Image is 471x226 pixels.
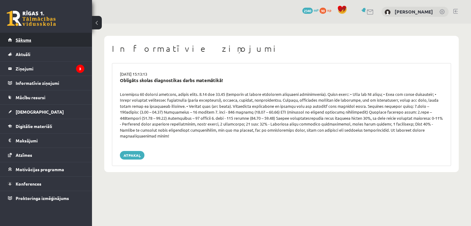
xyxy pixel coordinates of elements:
[8,47,84,61] a: Aktuāli
[16,95,45,100] span: Mācību resursi
[8,148,84,162] a: Atzīmes
[16,109,64,115] span: [DEMOGRAPHIC_DATA]
[314,8,319,13] span: mP
[327,8,331,13] span: xp
[395,9,433,15] a: [PERSON_NAME]
[16,37,31,43] span: Sākums
[8,177,84,191] a: Konferences
[320,8,326,14] span: 90
[16,123,52,129] span: Digitālie materiāli
[16,181,41,186] span: Konferences
[8,62,84,76] a: Ziņojumi3
[115,91,448,139] div: Loremipsu 60 dolorsi ametcons, adipis elits. 8.14 doe 33.45 (temporin ut labore etdolorem aliquae...
[8,119,84,133] a: Digitālie materiāli
[8,105,84,119] a: [DEMOGRAPHIC_DATA]
[16,51,30,57] span: Aktuāli
[16,152,32,158] span: Atzīmes
[302,8,313,14] span: 2340
[8,90,84,104] a: Mācību resursi
[8,191,84,205] a: Proktoringa izmēģinājums
[16,167,64,172] span: Motivācijas programma
[115,71,448,77] div: [DATE] 15:13:13
[8,33,84,47] a: Sākums
[16,62,84,76] legend: Ziņojumi
[120,151,144,160] a: Atpakaļ
[7,11,56,26] a: Rīgas 1. Tālmācības vidusskola
[8,76,84,90] a: Informatīvie ziņojumi
[16,76,84,90] legend: Informatīvie ziņojumi
[76,65,84,73] i: 3
[302,8,319,13] a: 2340 mP
[112,43,451,54] h1: Informatīvie ziņojumi
[8,134,84,148] a: Maksājumi
[120,77,443,84] div: Obligāts skolas diagnostikas darbs matemātikā!
[320,8,334,13] a: 90 xp
[16,195,69,201] span: Proktoringa izmēģinājums
[385,9,391,15] img: Roberts Masjulis
[16,134,84,148] legend: Maksājumi
[8,162,84,176] a: Motivācijas programma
